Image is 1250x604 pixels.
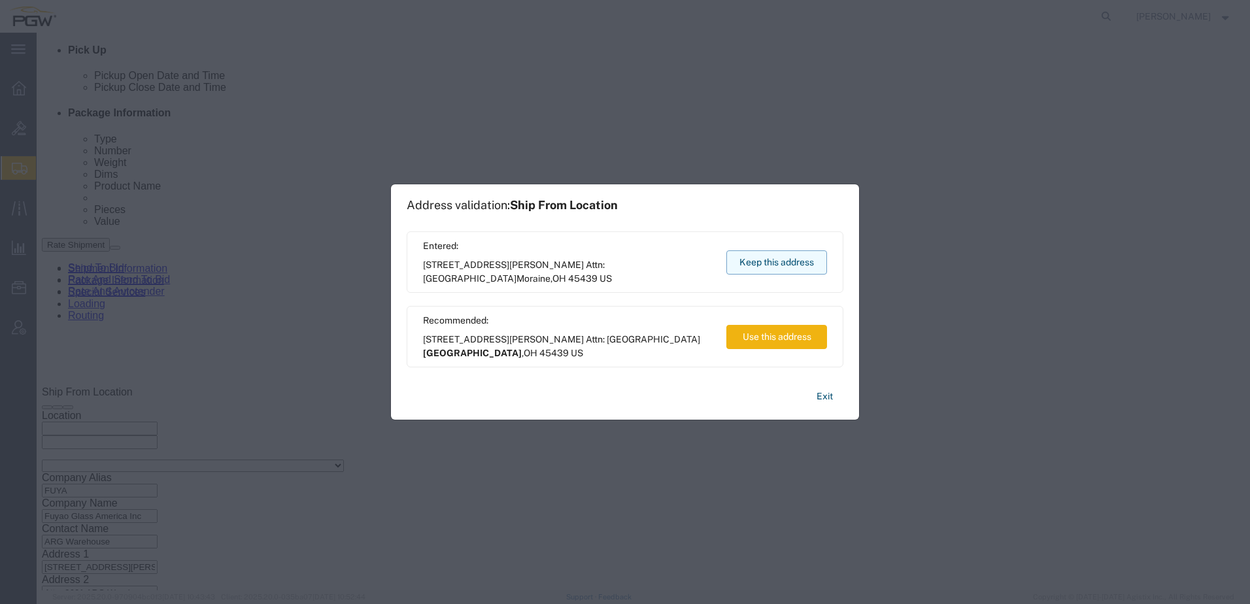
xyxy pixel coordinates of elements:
[552,273,566,284] span: OH
[726,250,827,275] button: Keep this address
[539,348,569,358] span: 45439
[806,385,843,408] button: Exit
[571,348,583,358] span: US
[423,348,522,358] span: [GEOGRAPHIC_DATA]
[600,273,612,284] span: US
[423,239,714,253] span: Entered:
[423,258,714,286] span: [STREET_ADDRESS][PERSON_NAME] Attn: [GEOGRAPHIC_DATA] ,
[510,198,618,212] span: Ship From Location
[524,348,537,358] span: OH
[423,333,714,360] span: [STREET_ADDRESS][PERSON_NAME] Attn: [GEOGRAPHIC_DATA] ,
[423,314,714,327] span: Recommended:
[407,198,618,212] h1: Address validation:
[516,273,550,284] span: Moraine
[568,273,598,284] span: 45439
[726,325,827,349] button: Use this address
